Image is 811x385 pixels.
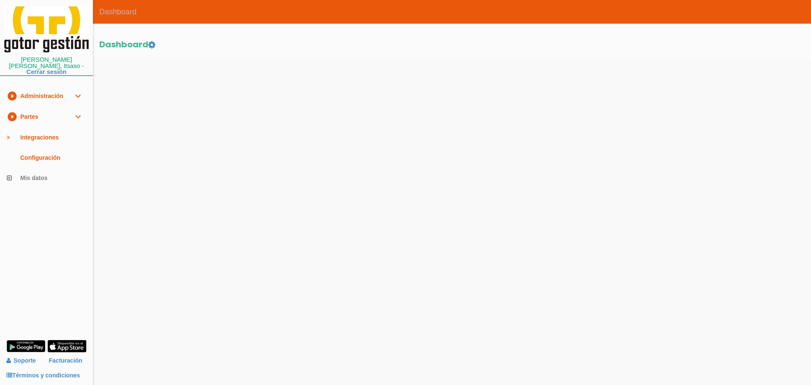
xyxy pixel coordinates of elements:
i: expand_more [73,86,83,106]
i: play_circle_filled [7,86,17,106]
span: Dashboard [93,1,143,22]
i: expand_more [73,106,83,127]
a: Cerrar sesión [27,68,67,75]
h2: Dashboard [99,40,805,49]
img: google-play.png [6,340,46,352]
a: Soporte [6,357,36,364]
a: Facturación [49,353,82,368]
img: app-store.png [47,340,87,352]
img: itcons-logo [4,6,89,52]
i: play_circle_filled [7,106,17,127]
a: Términos y condiciones [6,372,80,379]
